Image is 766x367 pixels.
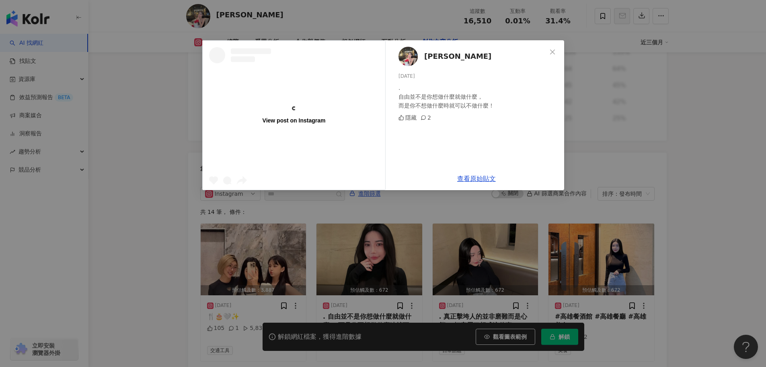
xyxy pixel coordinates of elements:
[421,113,431,122] div: 2
[398,73,558,80] div: [DATE]
[398,83,558,110] div: . 自由並不是你想做什麼就做什麼， 而是你不想做什麼時就可以不做什麼！
[262,117,325,124] div: View post on Instagram
[424,51,491,62] span: [PERSON_NAME]
[398,47,546,66] a: KOL Avatar[PERSON_NAME]
[398,113,417,122] div: 隱藏
[457,175,496,182] a: 查看原始貼文
[544,44,561,60] button: Close
[398,47,418,66] img: KOL Avatar
[549,49,556,55] span: close
[203,41,385,190] a: View post on Instagram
